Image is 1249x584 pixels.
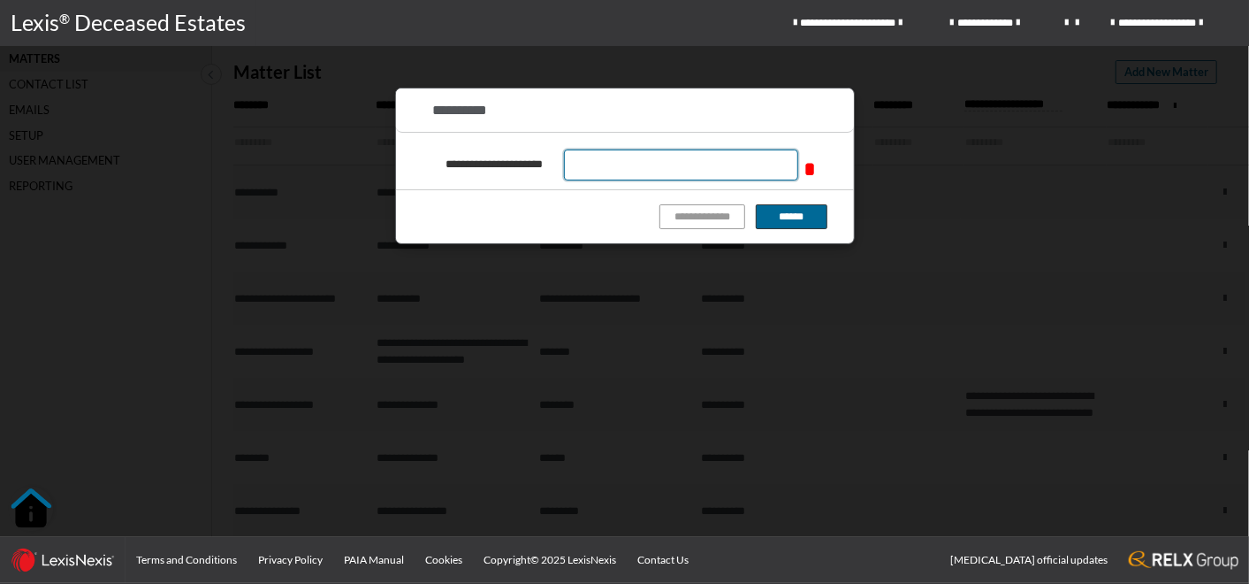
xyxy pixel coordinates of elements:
img: RELX_logo.65c3eebe.png [1129,551,1238,570]
p: ® [59,9,74,38]
img: LexisNexis_logo.0024414d.png [11,548,115,572]
button: Open Resource Center [9,487,53,531]
a: Cookies [415,537,473,583]
a: Privacy Policy [248,537,333,583]
a: Copyright© 2025 LexisNexis [473,537,627,583]
a: Contact Us [627,537,699,583]
a: Terms and Conditions [126,537,248,583]
a: [MEDICAL_DATA] official updates [940,537,1118,583]
a: PAIA Manual [333,537,415,583]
